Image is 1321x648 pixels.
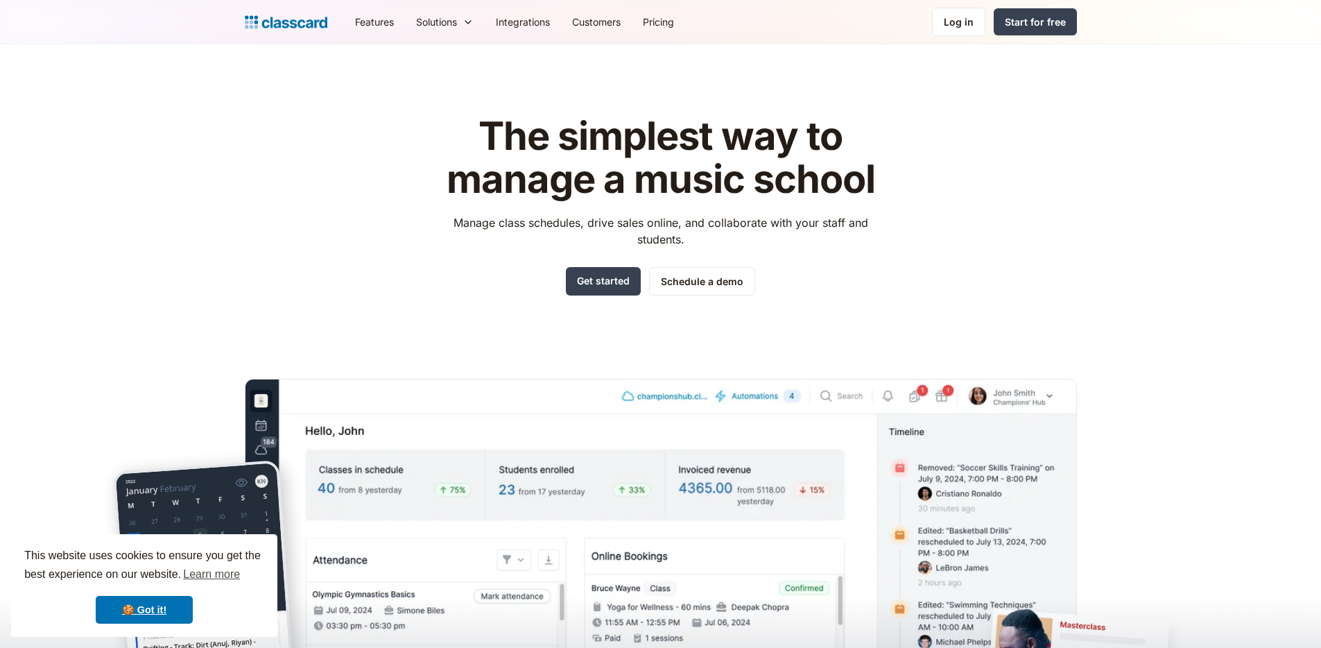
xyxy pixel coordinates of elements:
div: Solutions [416,15,457,29]
div: Solutions [405,6,485,37]
a: Start for free [994,8,1077,35]
a: Pricing [632,6,685,37]
div: Start for free [1005,15,1066,29]
p: Manage class schedules, drive sales online, and collaborate with your staff and students. [440,214,881,248]
div: cookieconsent [11,534,277,637]
a: Features [344,6,405,37]
a: Get started [566,267,641,296]
a: learn more about cookies [181,564,242,585]
span: This website uses cookies to ensure you get the best experience on our website. [24,547,264,585]
a: Integrations [485,6,561,37]
a: dismiss cookie message [96,596,193,624]
h1: The simplest way to manage a music school [440,115,881,201]
a: Logo [245,12,327,32]
a: Schedule a demo [649,267,755,296]
a: Customers [561,6,632,37]
div: Log in [944,15,974,29]
a: Log in [932,8,985,36]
